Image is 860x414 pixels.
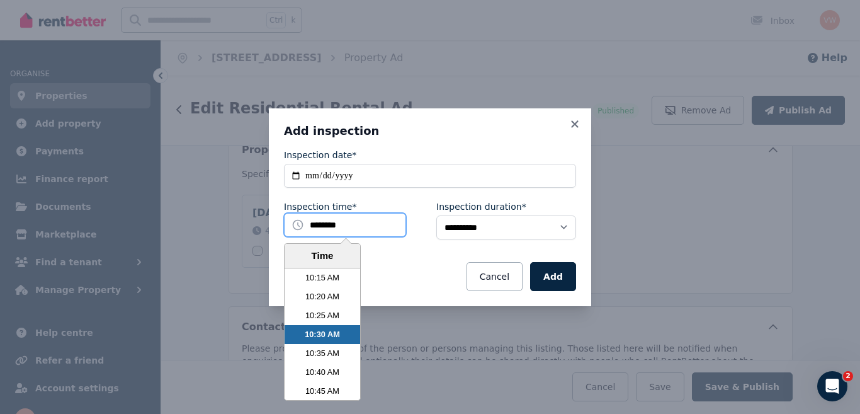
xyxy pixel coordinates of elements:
[285,268,360,400] ul: Time
[530,262,576,291] button: Add
[284,124,576,139] h3: Add inspection
[285,306,360,325] li: 10:25 AM
[843,371,853,381] span: 2
[285,382,360,401] li: 10:45 AM
[285,344,360,363] li: 10:35 AM
[284,200,356,213] label: Inspection time*
[817,371,847,401] iframe: Intercom live chat
[436,200,526,213] label: Inspection duration*
[284,149,356,161] label: Inspection date*
[285,325,360,344] li: 10:30 AM
[467,262,523,291] button: Cancel
[285,287,360,306] li: 10:20 AM
[288,249,357,263] div: Time
[285,363,360,382] li: 10:40 AM
[285,268,360,287] li: 10:15 AM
